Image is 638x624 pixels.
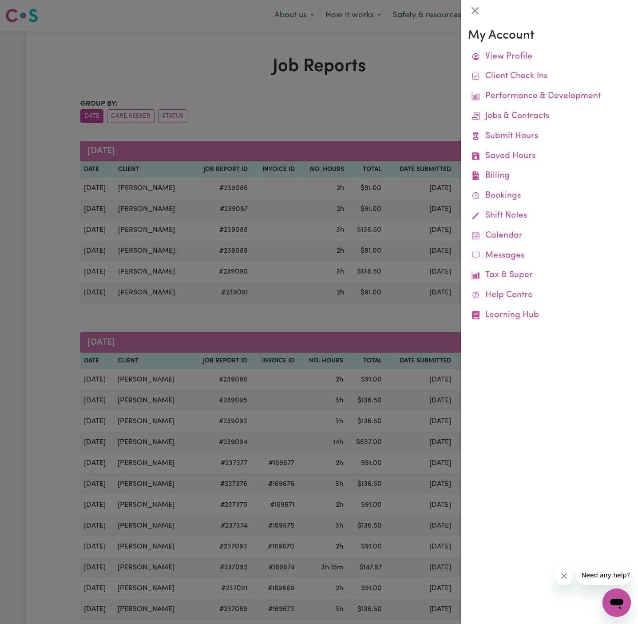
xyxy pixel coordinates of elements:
a: Calendar [468,226,631,246]
a: Submit Hours [468,127,631,147]
a: Shift Notes [468,206,631,226]
a: Help Centre [468,286,631,306]
a: Messages [468,246,631,266]
a: Jobs & Contracts [468,107,631,127]
a: Billing [468,166,631,186]
a: Client Check Ins [468,67,631,87]
a: Tax & Super [468,266,631,286]
button: Close [468,4,482,18]
a: Learning Hub [468,306,631,326]
a: Saved Hours [468,147,631,167]
a: View Profile [468,47,631,67]
a: Performance & Development [468,87,631,107]
a: Bookings [468,186,631,206]
iframe: Button to launch messaging window [602,588,631,617]
h3: My Account [468,28,631,44]
iframe: Close message [555,567,573,585]
iframe: Message from company [576,565,631,585]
